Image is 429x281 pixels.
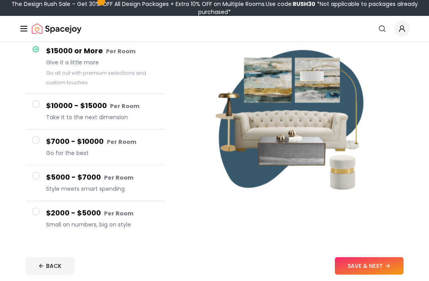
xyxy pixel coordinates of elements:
button: $10000 - $15000 Per RoomTake it to the next dimension [25,94,165,130]
nav: Global [19,16,410,41]
small: Per Room [104,209,133,217]
button: $15000 or More Per RoomGive it a little moreGo all out with premium selections and custom touches [25,39,165,94]
span: Go for the best [46,149,159,157]
small: Per Room [107,138,136,146]
h4: $15000 or More [46,45,159,57]
button: $5000 - $7000 Per RoomStyle meets smart spending [25,165,165,201]
img: Spacejoy Logo [32,21,81,37]
button: $2000 - $5000 Per RoomSmall on numbers, big on style [25,201,165,236]
small: Per Room [106,47,135,55]
button: BACK [25,257,74,275]
button: $7000 - $10000 Per RoomGo for the best [25,130,165,165]
h4: $7000 - $10000 [46,136,159,147]
span: Style meets smart spending [46,185,159,193]
span: Give it a little more [46,58,159,66]
small: Go all out with premium selections and custom touches [46,70,146,86]
a: Spacejoy [32,21,81,37]
small: Per Room [104,174,133,182]
h4: $10000 - $15000 [46,100,159,112]
button: SAVE & NEXT [335,257,404,275]
small: Per Room [110,102,139,110]
span: Small on numbers, big on style [46,221,159,229]
h4: $2000 - $5000 [46,207,159,219]
span: Take it to the next dimension [46,113,159,121]
h4: $5000 - $7000 [46,172,159,183]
